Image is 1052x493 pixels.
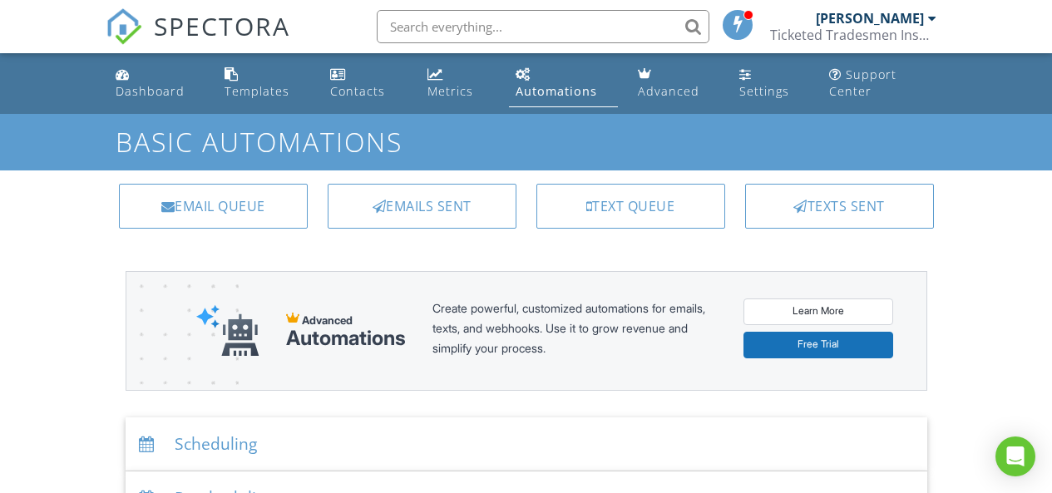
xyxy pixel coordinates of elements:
a: SPECTORA [106,22,290,57]
div: Ticketed Tradesmen Inspections Group [770,27,936,43]
a: Metrics [421,60,496,107]
a: Dashboard [109,60,205,107]
div: Create powerful, customized automations for emails, texts, and webhooks. Use it to grow revenue a... [432,298,717,363]
div: Automations [286,327,406,350]
input: Search everything... [377,10,709,43]
a: Free Trial [743,332,893,358]
span: Advanced [302,313,353,327]
div: Templates [225,83,289,99]
a: Automations (Basic) [509,60,618,107]
a: Text Queue [536,184,725,229]
a: Templates [218,60,310,107]
a: Emails Sent [328,184,516,229]
img: The Best Home Inspection Software - Spectora [106,8,142,45]
a: Learn More [743,298,893,325]
div: Advanced [638,83,699,99]
a: Texts Sent [745,184,934,229]
a: Advanced [631,60,719,107]
a: Settings [733,60,809,107]
div: [PERSON_NAME] [816,10,924,27]
div: Contacts [330,83,385,99]
span: SPECTORA [154,8,290,43]
div: Open Intercom Messenger [995,436,1035,476]
div: Metrics [427,83,473,99]
img: automations-robot-e552d721053d9e86aaf3dd9a1567a1c0d6a99a13dc70ea74ca66f792d01d7f0c.svg [196,304,259,357]
div: Scheduling [126,417,927,471]
div: Dashboard [116,83,185,99]
div: Automations [516,83,597,99]
a: Support Center [822,60,944,107]
img: advanced-banner-bg-f6ff0eecfa0ee76150a1dea9fec4b49f333892f74bc19f1b897a312d7a1b2ff3.png [126,272,239,456]
h1: Basic Automations [116,127,936,156]
div: Support Center [829,67,896,99]
div: Settings [739,83,789,99]
a: Contacts [324,60,407,107]
a: Email Queue [119,184,308,229]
